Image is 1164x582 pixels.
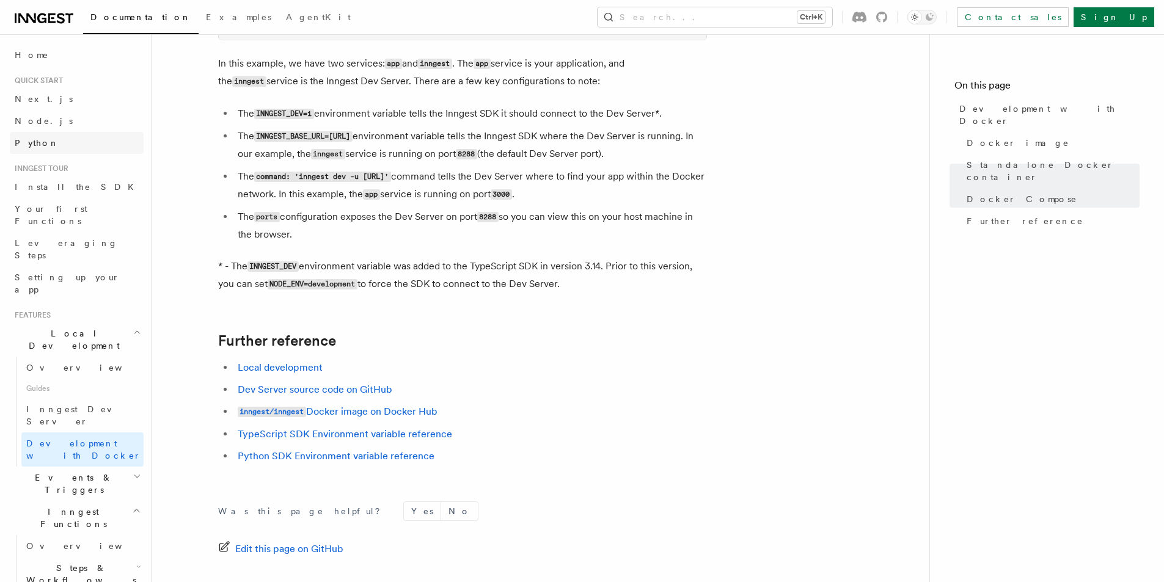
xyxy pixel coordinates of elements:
[254,212,280,222] code: ports
[967,159,1140,183] span: Standalone Docker container
[10,164,68,173] span: Inngest tour
[10,110,144,132] a: Node.js
[15,238,118,260] span: Leveraging Steps
[15,116,73,126] span: Node.js
[10,357,144,467] div: Local Development
[10,327,133,352] span: Local Development
[10,506,132,530] span: Inngest Functions
[26,363,152,373] span: Overview
[26,541,152,551] span: Overview
[477,212,499,222] code: 8288
[15,49,49,61] span: Home
[21,432,144,467] a: Development with Docker
[235,540,343,558] span: Edit this page on GitHub
[10,266,144,300] a: Setting up your app
[90,12,191,22] span: Documentation
[967,215,1083,227] span: Further reference
[218,332,336,349] a: Further reference
[206,12,271,22] span: Examples
[311,149,345,159] code: inngest
[21,357,144,379] a: Overview
[474,59,491,69] code: app
[10,322,144,357] button: Local Development
[10,467,144,501] button: Events & Triggers
[954,98,1140,132] a: Development with Docker
[83,4,199,34] a: Documentation
[418,59,452,69] code: inngest
[10,176,144,198] a: Install the SDK
[15,94,73,104] span: Next.js
[10,471,133,496] span: Events & Triggers
[232,76,266,87] code: inngest
[962,154,1140,188] a: Standalone Docker container
[957,7,1069,27] a: Contact sales
[10,310,51,320] span: Features
[268,279,357,289] code: NODE_ENV=development
[238,406,437,417] a: inngest/inngestDocker image on Docker Hub
[491,189,512,200] code: 3000
[234,168,707,203] li: The command tells the Dev Server where to find your app within the Docker network. In this exampl...
[10,44,144,66] a: Home
[15,138,59,148] span: Python
[247,261,299,272] code: INNGEST_DEV
[959,103,1140,127] span: Development with Docker
[10,232,144,266] a: Leveraging Steps
[234,128,707,163] li: The environment variable tells the Inngest SDK where the Dev Server is running. In our example, t...
[967,193,1077,205] span: Docker Compose
[15,182,141,192] span: Install the SDK
[286,12,351,22] span: AgentKit
[1074,7,1154,27] a: Sign Up
[21,379,144,398] span: Guides
[238,384,392,395] a: Dev Server source code on GitHub
[598,7,832,27] button: Search...Ctrl+K
[10,501,144,535] button: Inngest Functions
[238,450,434,462] a: Python SDK Environment variable reference
[234,105,707,123] li: The environment variable tells the Inngest SDK it should connect to the Dev Server*.
[456,149,477,159] code: 8288
[234,208,707,243] li: The configuration exposes the Dev Server on port so you can view this on your host machine in the...
[238,428,452,440] a: TypeScript SDK Environment variable reference
[962,210,1140,232] a: Further reference
[907,10,937,24] button: Toggle dark mode
[218,505,389,517] p: Was this page helpful?
[15,204,87,226] span: Your first Functions
[26,438,141,460] span: Development with Docker
[441,502,478,520] button: No
[797,11,825,23] kbd: Ctrl+K
[26,404,131,426] span: Inngest Dev Server
[363,189,380,200] code: app
[15,272,120,294] span: Setting up your app
[218,55,707,90] p: In this example, we have two services: and . The service is your application, and the service is ...
[10,88,144,110] a: Next.js
[218,540,343,558] a: Edit this page on GitHub
[254,109,314,119] code: INNGEST_DEV=1
[199,4,279,33] a: Examples
[962,188,1140,210] a: Docker Compose
[10,132,144,154] a: Python
[238,407,306,417] code: inngest/inngest
[238,362,323,373] a: Local development
[254,172,391,182] code: command: 'inngest dev -u [URL]'
[967,137,1069,149] span: Docker image
[962,132,1140,154] a: Docker image
[404,502,441,520] button: Yes
[954,78,1140,98] h4: On this page
[10,198,144,232] a: Your first Functions
[21,398,144,432] a: Inngest Dev Server
[218,258,707,293] p: * - The environment variable was added to the TypeScript SDK in version 3.14. Prior to this versi...
[385,59,402,69] code: app
[10,76,63,85] span: Quick start
[254,131,353,142] code: INNGEST_BASE_URL=[URL]
[279,4,358,33] a: AgentKit
[21,535,144,557] a: Overview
